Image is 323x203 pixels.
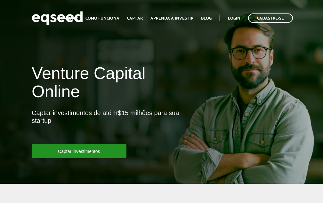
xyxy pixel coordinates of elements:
[32,109,184,144] p: Captar investimentos de até R$15 milhões para sua startup
[32,144,126,158] a: Captar investimentos
[59,16,78,21] a: Investir
[201,16,212,21] a: Blog
[228,16,240,21] a: Login
[127,16,143,21] a: Captar
[150,16,193,21] a: Aprenda a investir
[248,13,293,23] a: Cadastre-se
[32,64,184,104] h1: Venture Capital Online
[32,10,83,27] img: EqSeed
[85,16,119,21] a: Como funciona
